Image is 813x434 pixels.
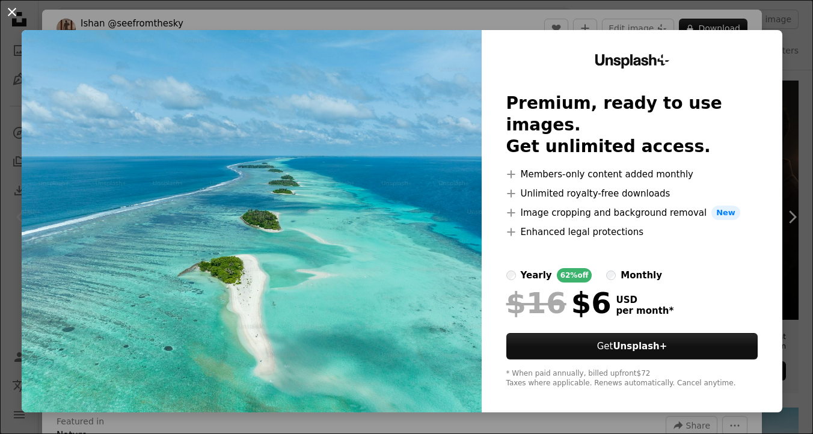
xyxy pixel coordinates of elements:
span: New [711,206,740,220]
strong: Unsplash+ [613,341,667,352]
div: $6 [506,287,612,319]
div: yearly [521,268,552,283]
input: yearly62%off [506,270,516,280]
div: monthly [621,268,662,283]
li: Unlimited royalty-free downloads [506,186,758,201]
span: $16 [506,287,566,319]
div: 62% off [557,268,592,283]
span: per month * [616,305,674,316]
li: Members-only content added monthly [506,167,758,182]
h2: Premium, ready to use images. Get unlimited access. [506,93,758,157]
li: Image cropping and background removal [506,206,758,220]
input: monthly [606,270,616,280]
button: GetUnsplash+ [506,333,758,359]
span: USD [616,295,674,305]
li: Enhanced legal protections [506,225,758,239]
div: * When paid annually, billed upfront $72 Taxes where applicable. Renews automatically. Cancel any... [506,369,758,388]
